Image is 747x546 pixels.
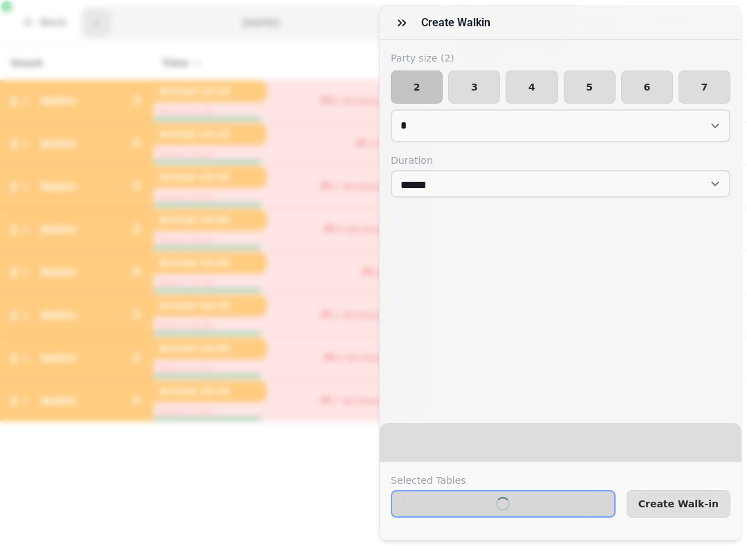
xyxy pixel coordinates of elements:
button: Create Walk-in [627,490,730,518]
button: 6 [621,70,673,104]
label: Selected Tables [391,473,616,487]
button: 3 [448,70,500,104]
h3: Create walkin [421,15,496,31]
button: 5 [564,70,616,104]
label: Party size ( 2 ) [391,51,730,65]
button: 2 [391,70,443,104]
span: 6 [633,82,661,92]
span: Create Walk-in [638,499,719,509]
span: 3 [460,82,488,92]
label: Duration [391,153,730,167]
button: 4 [506,70,557,104]
span: 4 [517,82,546,92]
button: 7 [679,70,730,104]
span: 2 [403,82,431,92]
span: 5 [575,82,604,92]
span: 7 [690,82,719,92]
